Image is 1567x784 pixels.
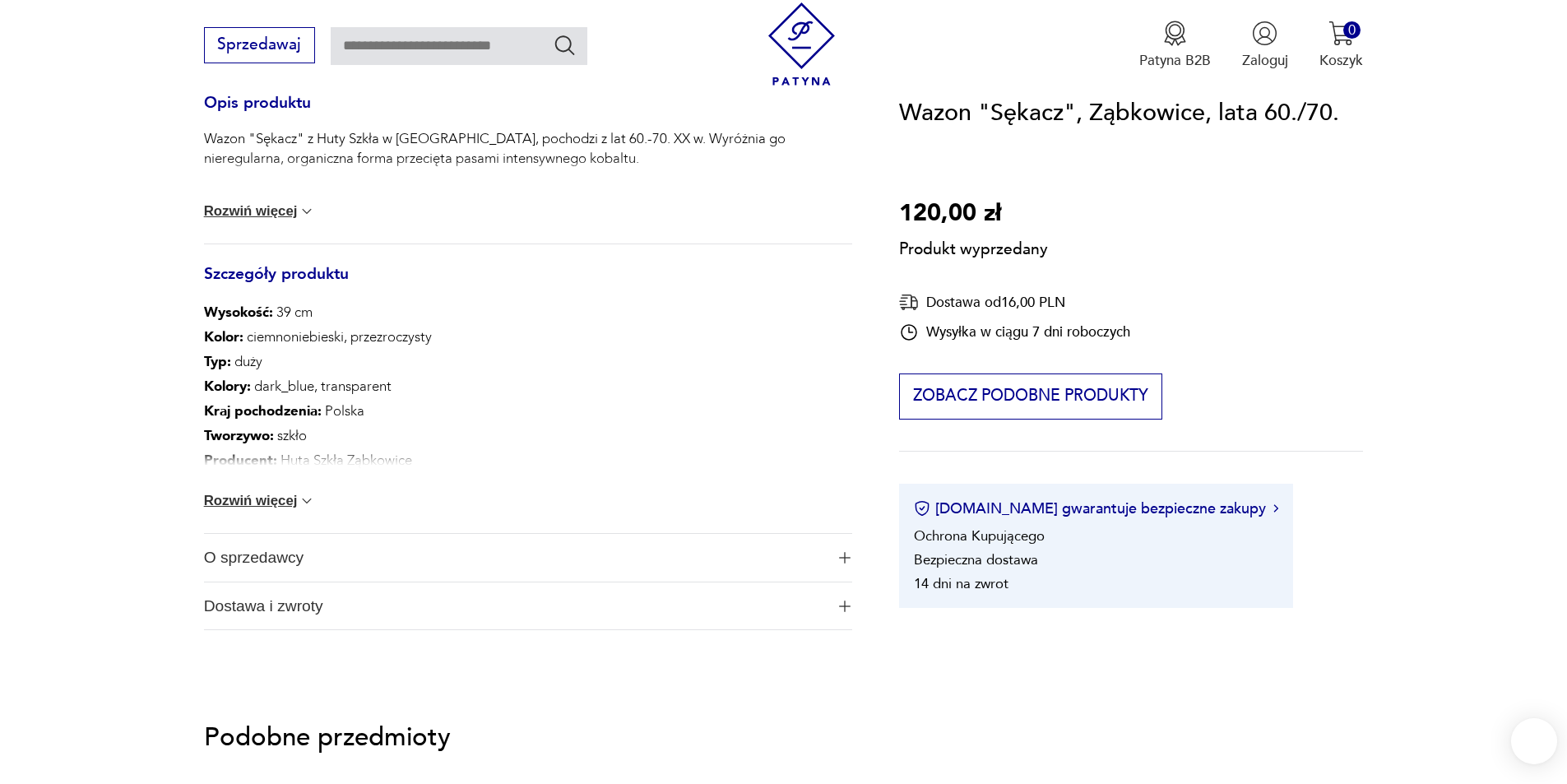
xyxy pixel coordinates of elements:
[204,303,273,322] b: Wysokość :
[899,292,919,313] img: Ikona dostawy
[204,424,852,448] p: szkło
[204,493,316,509] button: Rozwiń więcej
[204,582,825,630] span: Dostawa i zwroty
[204,451,277,470] b: Producent :
[1162,21,1188,46] img: Ikona medalu
[899,195,1048,233] p: 120,00 zł
[204,426,274,445] b: Tworzywo :
[899,322,1130,342] div: Wysyłka w ciągu 7 dni roboczych
[1328,21,1354,46] img: Ikona koszyka
[914,574,1008,593] li: 14 dni na zwrot
[914,527,1045,545] li: Ochrona Kupującego
[1139,21,1211,70] button: Patyna B2B
[553,33,577,57] button: Szukaj
[204,726,1364,749] p: Podobne przedmioty
[899,233,1048,261] p: Produkt wyprzedany
[204,27,315,63] button: Sprzedawaj
[914,499,1278,519] button: [DOMAIN_NAME] gwarantuje bezpieczne zakupy
[204,352,231,371] b: Typ :
[1242,51,1288,70] p: Zaloguj
[839,552,851,564] img: Ikona plusa
[899,373,1161,420] button: Zobacz podobne produkty
[914,550,1038,569] li: Bezpieczna dostawa
[204,325,852,350] p: ciemnoniebieski, przezroczysty
[1273,505,1278,513] img: Ikona strzałki w prawo
[204,401,322,420] b: Kraj pochodzenia :
[204,582,852,630] button: Ikona plusaDostawa i zwroty
[839,601,851,612] img: Ikona plusa
[1319,51,1363,70] p: Koszyk
[204,534,825,582] span: O sprzedawcy
[204,377,251,396] b: Kolory :
[899,292,1130,313] div: Dostawa od 16,00 PLN
[899,95,1339,132] h1: Wazon "Sękacz", Ząbkowice, lata 60./70.
[204,374,852,399] p: dark_blue, transparent
[1242,21,1288,70] button: Zaloguj
[1511,718,1557,764] iframe: Smartsupp widget button
[760,2,843,86] img: Patyna - sklep z meblami i dekoracjami vintage
[204,268,852,301] h3: Szczegóły produktu
[299,493,315,509] img: chevron down
[204,327,243,346] b: Kolor:
[204,39,315,53] a: Sprzedawaj
[914,501,930,517] img: Ikona certyfikatu
[204,203,316,220] button: Rozwiń więcej
[299,203,315,220] img: chevron down
[204,129,852,169] p: Wazon "Sękacz" z Huty Szkła w [GEOGRAPHIC_DATA], pochodzi z lat 60.-70. XX w. Wyróżnia go nieregu...
[204,300,852,325] p: 39 cm
[1139,51,1211,70] p: Patyna B2B
[204,399,852,424] p: Polska
[1252,21,1277,46] img: Ikonka użytkownika
[1343,21,1361,39] div: 0
[1319,21,1363,70] button: 0Koszyk
[1139,21,1211,70] a: Ikona medaluPatyna B2B
[204,534,852,582] button: Ikona plusaO sprzedawcy
[204,350,852,374] p: duży
[204,97,852,130] h3: Opis produktu
[204,448,852,473] p: Huta Szkła Ząbkowice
